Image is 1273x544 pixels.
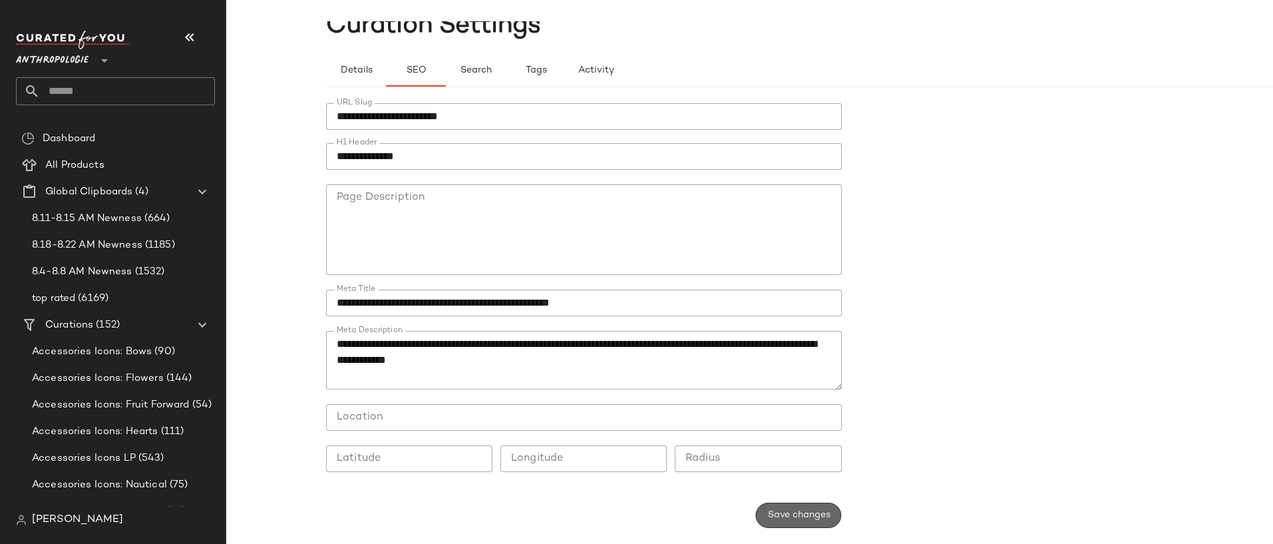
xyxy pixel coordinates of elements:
[167,477,188,493] span: (75)
[32,424,158,439] span: Accessories Icons: Hearts
[32,264,132,280] span: 8.4-8.8 AM Newness
[32,211,142,226] span: 8.11-8.15 AM Newness
[32,291,75,306] span: top rated
[142,211,170,226] span: (664)
[32,512,123,528] span: [PERSON_NAME]
[339,65,372,76] span: Details
[32,371,164,386] span: Accessories Icons: Flowers
[21,132,35,145] img: svg%3e
[45,158,104,173] span: All Products
[16,515,27,525] img: svg%3e
[75,291,108,306] span: (6169)
[158,424,184,439] span: (111)
[460,65,492,76] span: Search
[142,238,175,253] span: (1185)
[16,31,129,49] img: cfy_white_logo.C9jOOHJF.svg
[164,504,186,519] span: (18)
[32,451,136,466] span: Accessories Icons LP
[136,451,164,466] span: (543)
[132,184,148,200] span: (4)
[32,477,167,493] span: Accessories Icons: Nautical
[45,318,93,333] span: Curations
[577,65,614,76] span: Activity
[43,131,95,146] span: Dashboard
[326,13,541,39] span: Curation Settings
[32,504,164,519] span: Accessories Icons: Veggies
[755,503,841,528] button: Save changes
[93,318,120,333] span: (152)
[32,398,190,413] span: Accessories Icons: Fruit Forward
[45,184,132,200] span: Global Clipboards
[190,398,212,413] span: (54)
[524,65,546,76] span: Tags
[32,344,152,360] span: Accessories Icons: Bows
[405,65,426,76] span: SEO
[767,510,830,521] span: Save changes
[16,45,89,69] span: Anthropologie
[164,371,192,386] span: (144)
[32,238,142,253] span: 8.18-8.22 AM Newness
[132,264,165,280] span: (1532)
[152,344,175,360] span: (90)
